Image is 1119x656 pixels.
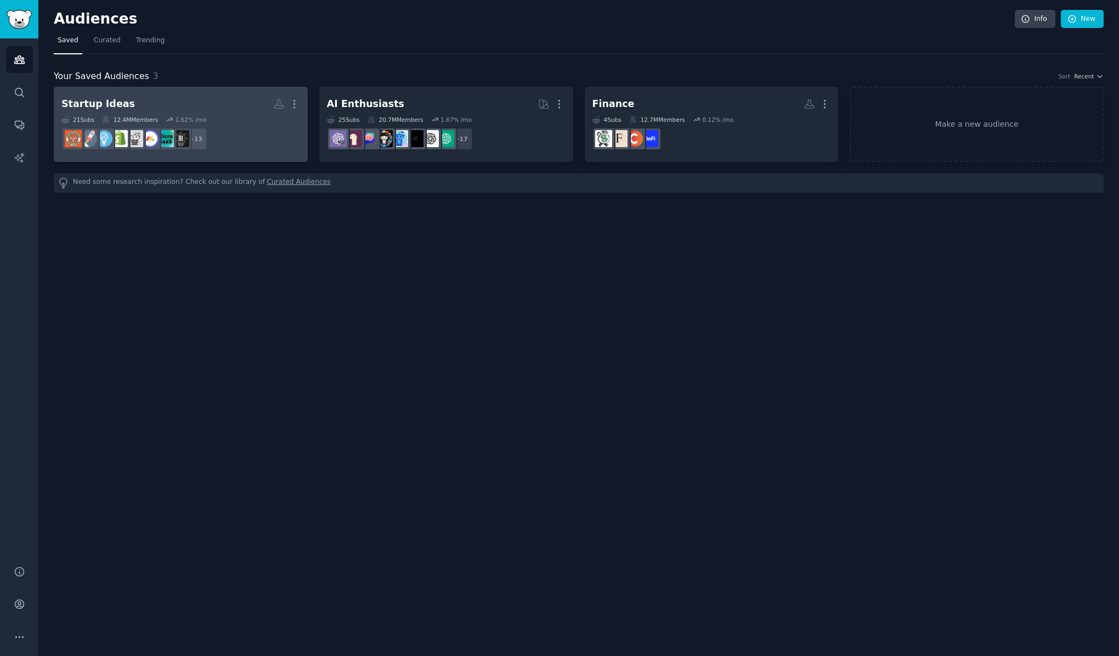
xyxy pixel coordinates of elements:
[592,116,621,124] div: 4 Sub s
[376,130,393,147] img: aiArt
[111,130,128,147] img: shopify
[95,130,112,147] img: Entrepreneur
[80,130,97,147] img: startups
[61,97,135,111] div: Startup Ideas
[626,130,643,147] img: CryptoCurrency
[641,130,658,147] img: defi
[330,130,347,147] img: ChatGPTPro
[1059,72,1071,80] div: Sort
[450,127,473,150] div: + 17
[422,130,439,147] img: OpenAI
[595,130,612,147] img: FluentInFinance
[327,97,404,111] div: AI Enthusiasts
[65,130,82,147] img: EntrepreneurRideAlong
[345,130,362,147] img: LocalLLaMA
[132,32,168,54] a: Trending
[184,127,207,150] div: + 13
[136,36,165,46] span: Trending
[54,87,308,162] a: Startup Ideas21Subs12.4MMembers1.62% /mo+13Business_IdeasmicrosaasmondaydotcomprocurementshopifyE...
[54,173,1104,193] div: Need some research inspiration? Check out our library of
[153,71,159,81] span: 3
[391,130,408,147] img: artificial
[406,130,423,147] img: ArtificialInteligence
[94,36,121,46] span: Curated
[702,116,733,124] div: 0.12 % /mo
[157,130,174,147] img: microsaas
[7,10,32,29] img: GummySearch logo
[437,130,454,147] img: ChatGPT
[54,32,82,54] a: Saved
[102,116,158,124] div: 12.4M Members
[1015,10,1055,29] a: Info
[175,116,206,124] div: 1.62 % /mo
[629,116,685,124] div: 12.7M Members
[360,130,377,147] img: ChatGPTPromptGenius
[592,97,635,111] div: Finance
[267,177,331,189] a: Curated Audiences
[368,116,423,124] div: 20.7M Members
[172,130,189,147] img: Business_Ideas
[1061,10,1104,29] a: New
[327,116,360,124] div: 25 Sub s
[319,87,573,162] a: AI Enthusiasts25Subs20.7MMembers1.67% /mo+17ChatGPTOpenAIArtificialInteligenceartificialaiArtChat...
[142,130,159,147] img: mondaydotcom
[440,116,472,124] div: 1.67 % /mo
[61,116,94,124] div: 21 Sub s
[58,36,78,46] span: Saved
[54,70,149,83] span: Your Saved Audiences
[850,87,1104,162] a: Make a new audience
[1074,72,1094,80] span: Recent
[126,130,143,147] img: procurement
[90,32,125,54] a: Curated
[54,10,1015,28] h2: Audiences
[585,87,839,162] a: Finance4Subs12.7MMembers0.12% /modefiCryptoCurrencyfinanceFluentInFinance
[611,130,628,147] img: finance
[1074,72,1104,80] button: Recent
